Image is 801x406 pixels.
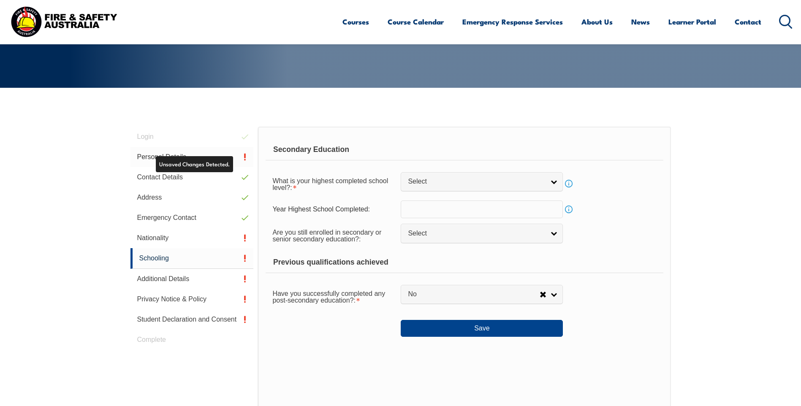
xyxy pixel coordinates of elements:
[631,11,650,33] a: News
[130,208,254,228] a: Emergency Contact
[266,252,663,273] div: Previous qualifications achieved
[563,203,575,215] a: Info
[408,177,545,186] span: Select
[735,11,761,33] a: Contact
[342,11,369,33] a: Courses
[408,290,540,299] span: No
[266,201,401,217] div: Year Highest School Completed:
[272,290,385,304] span: Have you successfully completed any post-secondary education?:
[401,200,563,218] input: YYYY
[130,309,254,330] a: Student Declaration and Consent
[388,11,444,33] a: Course Calendar
[462,11,563,33] a: Emergency Response Services
[408,229,545,238] span: Select
[266,284,401,308] div: Have you successfully completed any post-secondary education? is required.
[563,178,575,189] a: Info
[266,172,401,195] div: What is your highest completed school level? is required.
[581,11,613,33] a: About Us
[272,229,381,243] span: Are you still enrolled in secondary or senior secondary education?:
[130,187,254,208] a: Address
[130,289,254,309] a: Privacy Notice & Policy
[130,147,254,167] a: Personal Details
[401,320,563,337] button: Save
[668,11,716,33] a: Learner Portal
[130,228,254,248] a: Nationality
[130,167,254,187] a: Contact Details
[130,269,254,289] a: Additional Details
[272,177,388,191] span: What is your highest completed school level?:
[266,139,663,160] div: Secondary Education
[130,248,254,269] a: Schooling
